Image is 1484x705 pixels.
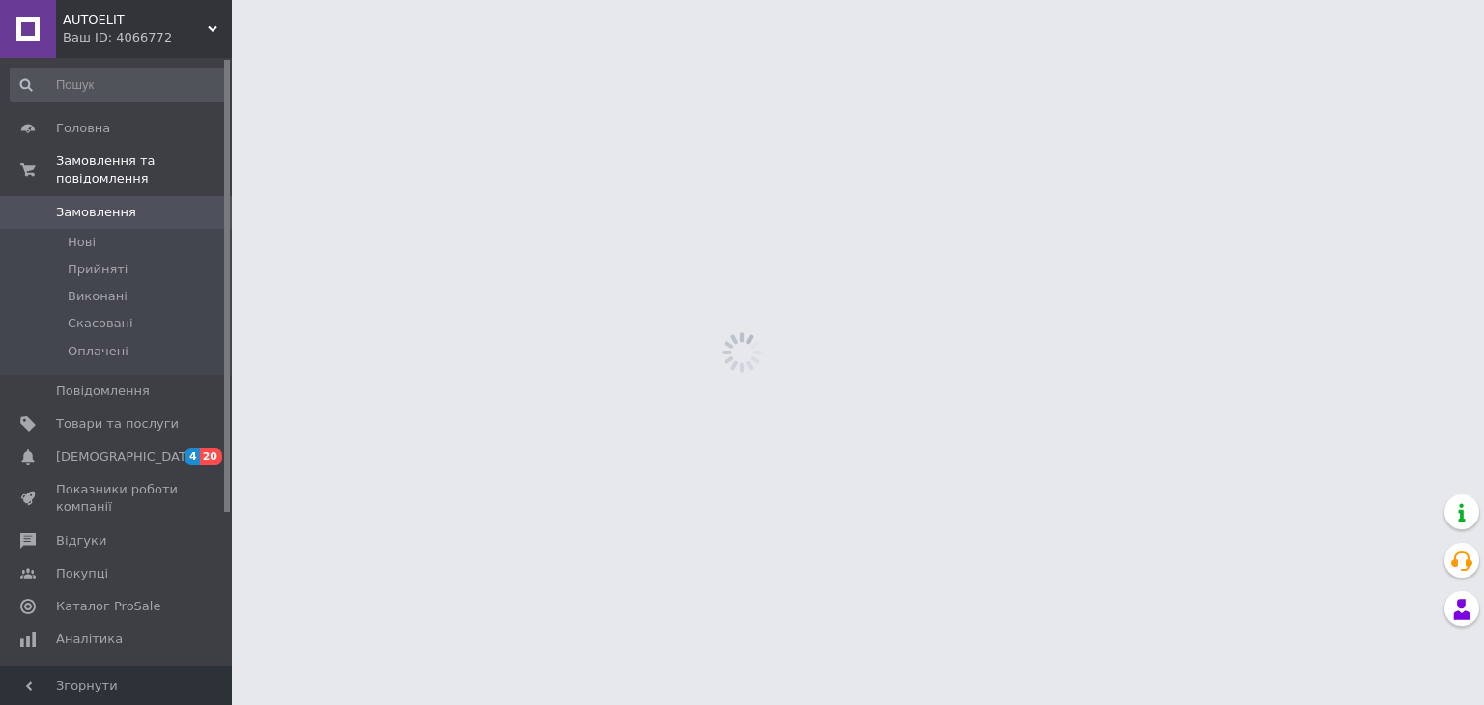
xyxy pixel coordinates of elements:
[56,598,160,615] span: Каталог ProSale
[63,29,232,46] div: Ваш ID: 4066772
[56,204,136,221] span: Замовлення
[56,448,199,465] span: [DEMOGRAPHIC_DATA]
[56,481,179,516] span: Показники роботи компанії
[63,12,208,29] span: AUTOELIT
[56,565,108,582] span: Покупці
[68,234,96,251] span: Нові
[68,343,128,360] span: Оплачені
[56,415,179,433] span: Товари та послуги
[185,448,200,465] span: 4
[56,663,179,698] span: Інструменти веб-майстра та SEO
[68,261,128,278] span: Прийняті
[56,631,123,648] span: Аналітика
[10,68,228,102] input: Пошук
[68,315,133,332] span: Скасовані
[200,448,222,465] span: 20
[56,382,150,400] span: Повідомлення
[56,153,232,187] span: Замовлення та повідомлення
[56,532,106,550] span: Відгуки
[56,120,110,137] span: Головна
[68,288,128,305] span: Виконані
